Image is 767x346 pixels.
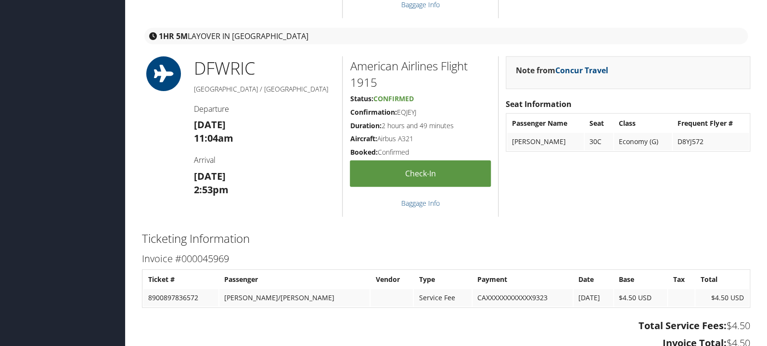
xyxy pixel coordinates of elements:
th: Passenger Name [507,115,584,132]
h5: Confirmed [350,147,491,157]
th: Base [614,271,667,288]
h5: EQJEYJ [350,107,491,117]
th: Vendor [371,271,413,288]
strong: 11:04am [194,132,233,145]
a: Baggage Info [401,199,440,208]
td: Service Fee [414,289,471,306]
td: CAXXXXXXXXXXXX9323 [473,289,573,306]
h5: 2 hours and 49 minutes [350,121,491,131]
strong: Total Service Fees: [639,319,727,332]
strong: 1HR 5M [159,31,188,41]
th: Total [695,271,749,288]
td: [DATE] [574,289,613,306]
h2: Ticketing Information [142,230,750,247]
th: Passenger [219,271,370,288]
div: layover in [GEOGRAPHIC_DATA] [144,28,748,44]
h3: Invoice #000045969 [142,252,750,266]
a: Check-in [350,160,491,187]
a: Concur Travel [555,65,608,76]
th: Type [414,271,471,288]
td: Economy (G) [614,133,672,150]
td: $4.50 USD [695,289,749,306]
td: 30C [585,133,613,150]
h4: Departure [194,104,335,114]
strong: Status: [350,94,373,103]
strong: [DATE] [194,118,226,131]
h3: $4.50 [142,319,750,333]
strong: Confirmation: [350,107,396,117]
h2: American Airlines Flight 1915 [350,58,491,90]
strong: 2:53pm [194,183,229,196]
th: Seat [585,115,613,132]
strong: Duration: [350,121,381,130]
td: D8YJ572 [673,133,749,150]
h5: [GEOGRAPHIC_DATA] / [GEOGRAPHIC_DATA] [194,84,335,94]
td: [PERSON_NAME]/[PERSON_NAME] [219,289,370,306]
th: Payment [473,271,573,288]
th: Date [574,271,613,288]
strong: Aircraft: [350,134,377,143]
h5: Airbus A321 [350,134,491,144]
strong: Booked: [350,147,377,157]
th: Tax [668,271,694,288]
strong: Note from [516,65,608,76]
td: $4.50 USD [614,289,667,306]
span: Confirmed [373,94,413,103]
h4: Arrival [194,155,335,165]
th: Ticket # [143,271,218,288]
td: 8900897836572 [143,289,218,306]
th: Class [614,115,672,132]
th: Frequent Flyer # [673,115,749,132]
h1: DFW RIC [194,56,335,80]
strong: [DATE] [194,170,226,183]
strong: Seat Information [506,99,572,109]
td: [PERSON_NAME] [507,133,584,150]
